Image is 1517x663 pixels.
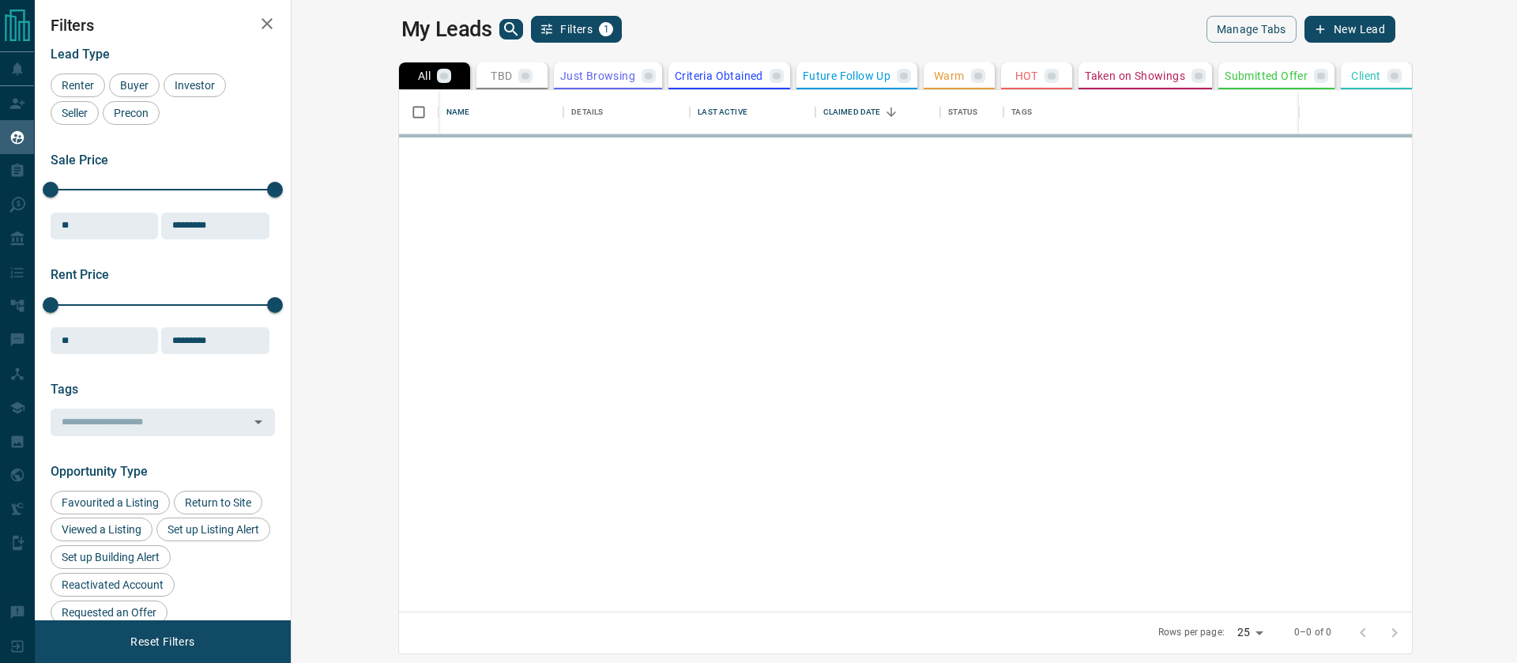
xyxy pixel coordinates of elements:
[439,90,563,134] div: Name
[1304,16,1395,43] button: New Lead
[109,73,160,97] div: Buyer
[56,496,164,509] span: Favourited a Listing
[56,523,147,536] span: Viewed a Listing
[103,101,160,125] div: Precon
[169,79,220,92] span: Investor
[1225,70,1308,81] p: Submitted Offer
[491,70,512,81] p: TBD
[401,17,492,42] h1: My Leads
[880,101,902,123] button: Sort
[823,90,881,134] div: Claimed Date
[51,518,152,541] div: Viewed a Listing
[56,578,169,591] span: Reactivated Account
[531,16,622,43] button: Filters1
[115,79,154,92] span: Buyer
[56,79,100,92] span: Renter
[690,90,815,134] div: Last Active
[51,601,168,624] div: Requested an Offer
[698,90,747,134] div: Last Active
[934,70,965,81] p: Warm
[446,90,470,134] div: Name
[940,90,1003,134] div: Status
[56,551,165,563] span: Set up Building Alert
[51,573,175,597] div: Reactivated Account
[120,628,205,655] button: Reset Filters
[51,545,171,569] div: Set up Building Alert
[418,70,431,81] p: All
[56,606,162,619] span: Requested an Offer
[563,90,690,134] div: Details
[1206,16,1297,43] button: Manage Tabs
[499,19,523,40] button: search button
[51,464,148,479] span: Opportunity Type
[1351,70,1380,81] p: Client
[1015,70,1038,81] p: HOT
[51,73,105,97] div: Renter
[1085,70,1185,81] p: Taken on Showings
[600,24,612,35] span: 1
[156,518,270,541] div: Set up Listing Alert
[51,153,108,168] span: Sale Price
[675,70,763,81] p: Criteria Obtained
[164,73,226,97] div: Investor
[1158,626,1225,639] p: Rows per page:
[560,70,635,81] p: Just Browsing
[51,47,110,62] span: Lead Type
[51,382,78,397] span: Tags
[51,101,99,125] div: Seller
[247,411,269,433] button: Open
[1003,90,1504,134] div: Tags
[56,107,93,119] span: Seller
[108,107,154,119] span: Precon
[162,523,265,536] span: Set up Listing Alert
[51,267,109,282] span: Rent Price
[948,90,977,134] div: Status
[571,90,603,134] div: Details
[1294,626,1331,639] p: 0–0 of 0
[51,491,170,514] div: Favourited a Listing
[1231,621,1269,644] div: 25
[803,70,890,81] p: Future Follow Up
[815,90,940,134] div: Claimed Date
[179,496,257,509] span: Return to Site
[174,491,262,514] div: Return to Site
[51,16,275,35] h2: Filters
[1011,90,1032,134] div: Tags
